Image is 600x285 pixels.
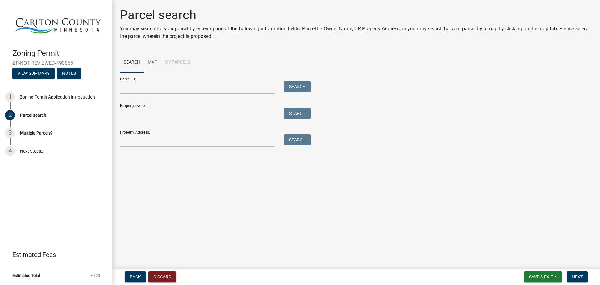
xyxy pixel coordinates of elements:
button: Search [284,134,311,145]
h1: Parcel search [120,8,592,23]
a: Search [120,53,144,73]
button: Search [284,81,311,92]
button: Save & Exit [524,271,562,282]
span: ZP-NOT REVIEWED-490058 [12,60,100,66]
div: 2 [5,110,15,120]
span: $0.00 [90,273,100,277]
button: Notes [57,68,81,79]
wm-modal-confirm: Summary [12,71,55,76]
div: Multiple Parcels? [20,131,53,135]
button: Next [567,271,588,282]
wm-modal-confirm: Notes [57,71,81,76]
div: Parcel search [20,113,46,117]
div: Zoning Permit Application Introduction [20,95,95,99]
p: You may search for your parcel by entering one of the following information fields: Parcel ID, Ow... [120,25,592,40]
a: Map [144,53,161,73]
button: Search [284,108,311,119]
span: Estimated Total [12,273,40,277]
div: 1 [5,92,15,102]
span: Save & Exit [529,274,553,279]
span: Back [130,274,141,279]
button: View Summary [12,68,55,79]
a: Estimated Fees [5,248,102,261]
h4: Zoning Permit [12,49,107,58]
button: Discard [148,271,176,282]
div: 4 [5,146,15,156]
div: 3 [5,128,15,138]
img: Carlton County, Minnesota [12,7,102,42]
span: Next [572,274,583,279]
button: Back [125,271,146,282]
